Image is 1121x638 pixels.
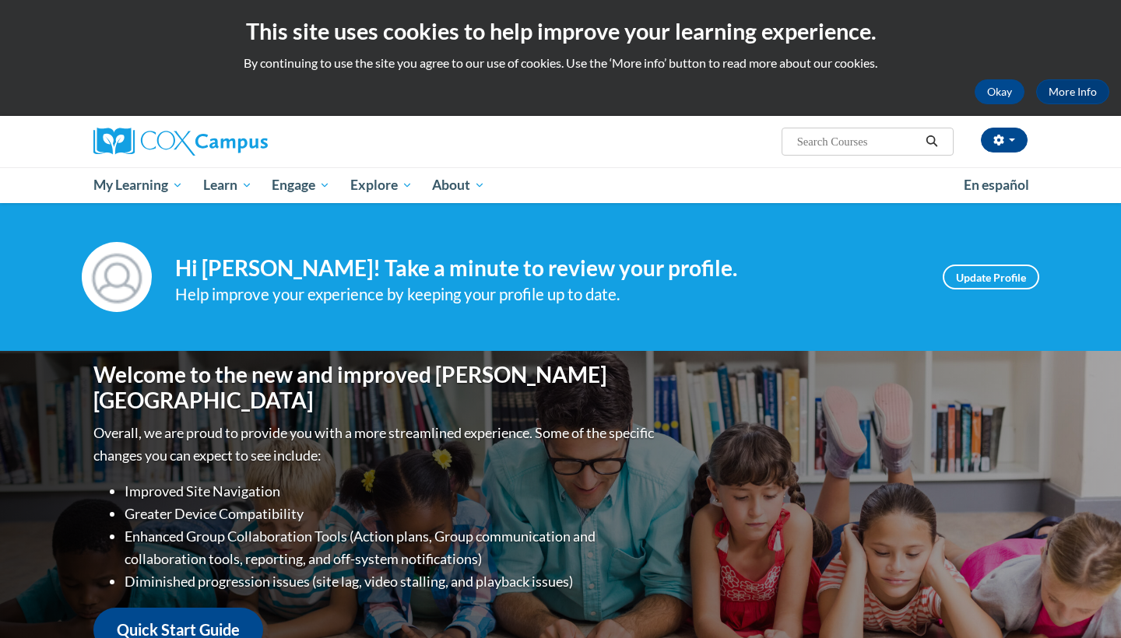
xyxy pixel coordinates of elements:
[1036,79,1109,104] a: More Info
[796,132,920,151] input: Search Courses
[423,167,496,203] a: About
[193,167,262,203] a: Learn
[125,525,658,570] li: Enhanced Group Collaboration Tools (Action plans, Group communication and collaboration tools, re...
[175,282,919,307] div: Help improve your experience by keeping your profile up to date.
[350,176,413,195] span: Explore
[1059,576,1109,626] iframe: Button to launch messaging window
[12,16,1109,47] h2: This site uses cookies to help improve your learning experience.
[93,176,183,195] span: My Learning
[272,176,330,195] span: Engage
[981,128,1028,152] button: Account Settings
[70,167,1051,203] div: Main menu
[340,167,423,203] a: Explore
[83,167,193,203] a: My Learning
[954,169,1039,202] a: En español
[82,242,152,312] img: Profile Image
[920,132,944,151] button: Search
[262,167,340,203] a: Engage
[93,128,268,156] img: Cox Campus
[93,362,658,414] h1: Welcome to the new and improved [PERSON_NAME][GEOGRAPHIC_DATA]
[125,570,658,593] li: Diminished progression issues (site lag, video stalling, and playback issues)
[964,177,1029,193] span: En español
[975,79,1024,104] button: Okay
[93,422,658,467] p: Overall, we are proud to provide you with a more streamlined experience. Some of the specific cha...
[432,176,485,195] span: About
[943,265,1039,289] a: Update Profile
[93,128,389,156] a: Cox Campus
[125,480,658,503] li: Improved Site Navigation
[125,503,658,525] li: Greater Device Compatibility
[203,176,252,195] span: Learn
[12,54,1109,72] p: By continuing to use the site you agree to our use of cookies. Use the ‘More info’ button to read...
[175,255,919,282] h4: Hi [PERSON_NAME]! Take a minute to review your profile.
